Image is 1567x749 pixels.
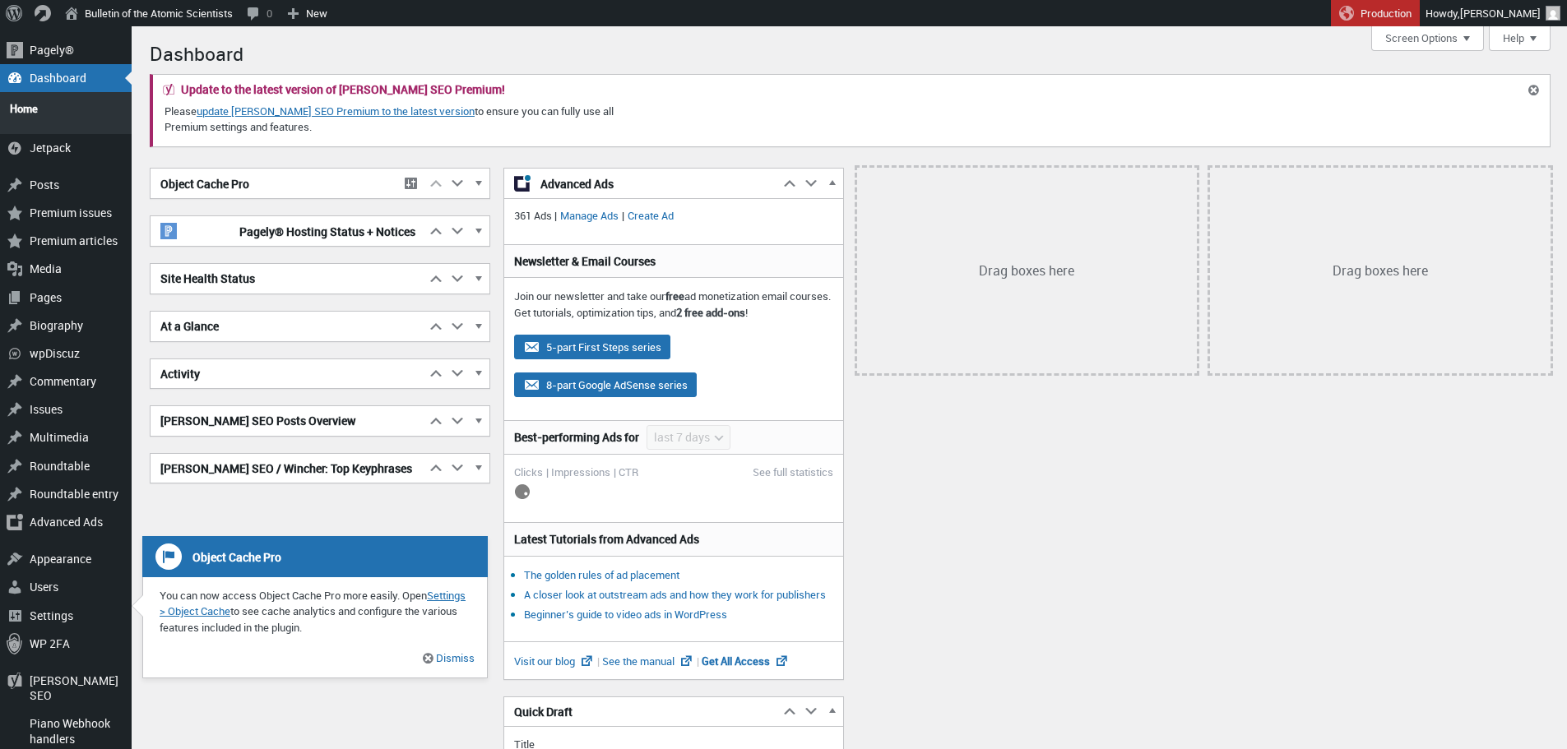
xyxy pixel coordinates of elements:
h1: Dashboard [150,35,1551,70]
h2: At a Glance [151,312,425,341]
h2: Update to the latest version of [PERSON_NAME] SEO Premium! [181,84,505,95]
h2: [PERSON_NAME] SEO Posts Overview [151,406,425,436]
a: Settings > Object Cache [160,588,466,619]
strong: free [665,289,684,303]
h2: Object Cache Pro [151,169,396,199]
h2: Pagely® Hosting Status + Notices [151,216,425,246]
p: You can now access Object Cache Pro more easily. Open to see cache analytics and configure the va... [143,588,487,636]
h3: Object Cache Pro [142,536,488,577]
a: Dismiss [433,650,475,665]
button: Screen Options [1371,26,1484,51]
a: Beginner’s guide to video ads in WordPress [524,607,727,622]
h2: Activity [151,359,425,389]
button: 5-part First Steps series [514,335,670,359]
p: 361 Ads | | [514,208,833,224]
h2: Site Health Status [151,264,425,294]
button: 8-part Google AdSense series [514,372,697,397]
img: loading [514,483,531,500]
a: See the manual [602,654,702,668]
h3: Best-performing Ads for [514,429,639,446]
strong: 2 free add-ons [676,305,745,320]
a: Get All Access [702,654,790,668]
button: Help [1489,26,1551,51]
a: The golden rules of ad placement [524,567,679,582]
span: Advanced Ads [540,176,769,192]
h2: [PERSON_NAME] SEO / Wincher: Top Keyphrases [151,454,425,483]
h3: Newsletter & Email Courses [514,253,833,270]
a: update [PERSON_NAME] SEO Premium to the latest version [197,104,475,118]
img: pagely-w-on-b20x20.png [160,223,177,239]
h3: Latest Tutorials from Advanced Ads [514,531,833,548]
span: Quick Draft [514,704,573,720]
a: Manage Ads [557,208,622,223]
a: Visit our blog [514,654,602,668]
span: [PERSON_NAME] [1460,6,1541,21]
a: A closer look at outstream ads and how they work for publishers [524,587,826,602]
a: Create Ad [624,208,677,223]
p: Join our newsletter and take our ad monetization email courses. Get tutorials, optimization tips,... [514,289,833,321]
p: Please to ensure you can fully use all Premium settings and features. [163,102,660,136]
